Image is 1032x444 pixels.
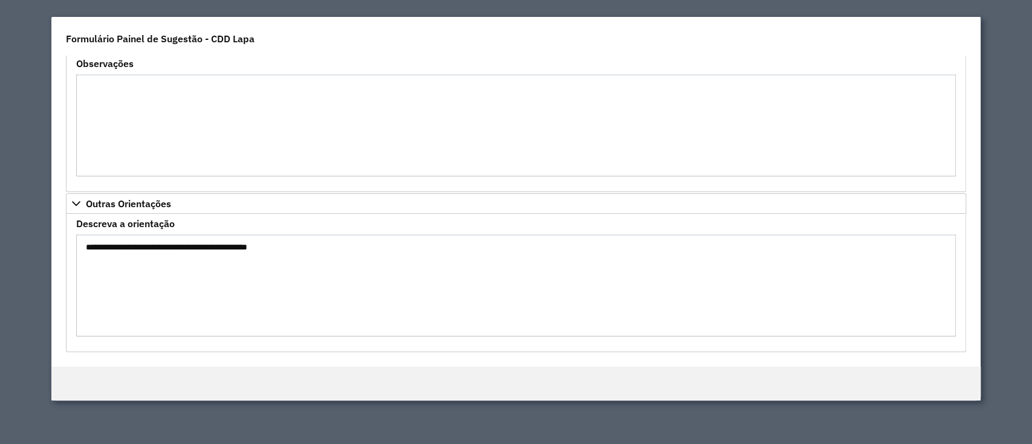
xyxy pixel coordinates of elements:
[76,56,134,71] label: Observações
[86,199,171,208] span: Outras Orientações
[76,216,175,231] label: Descreva a orientação
[66,31,255,46] h4: Formulário Painel de Sugestão - CDD Lapa
[66,193,965,214] a: Outras Orientações
[66,214,965,352] div: Outras Orientações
